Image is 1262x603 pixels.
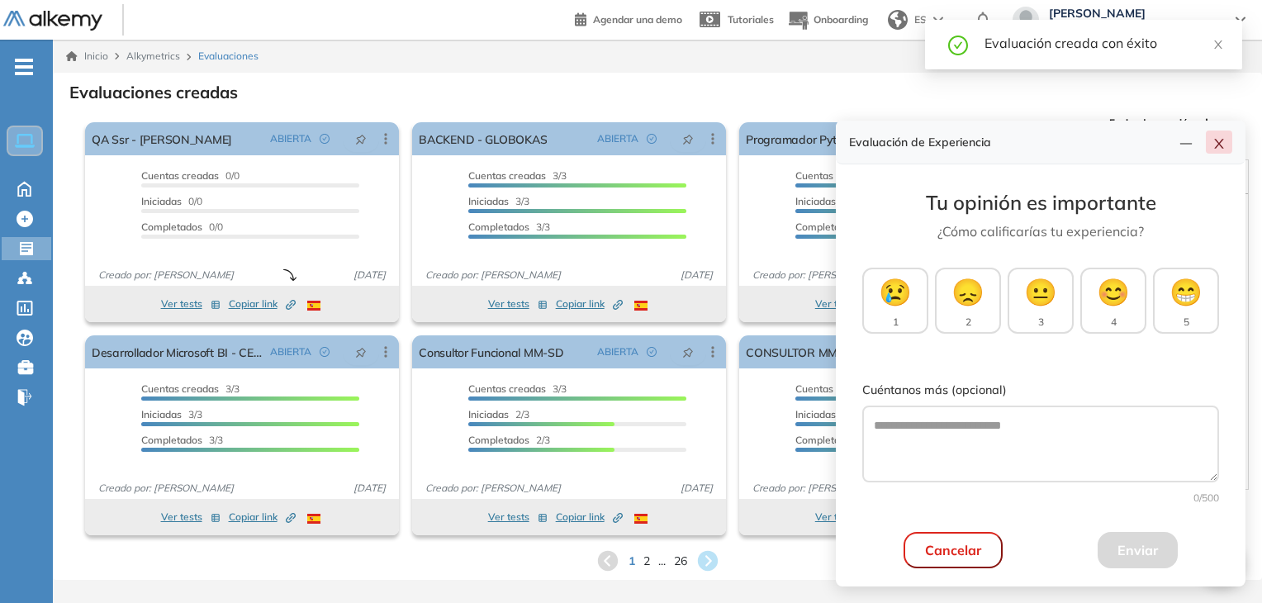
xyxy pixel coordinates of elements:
span: 3/3 [795,434,877,446]
span: check-circle [948,33,968,55]
button: Ver tests [161,294,221,314]
span: 3/3 [141,408,202,420]
button: line [1173,131,1199,154]
span: pushpin [682,132,694,145]
span: 😐 [1024,272,1057,311]
span: 4 [1111,315,1117,330]
h3: Evaluaciones creadas [69,83,238,102]
span: 2/3 [468,434,550,446]
span: [PERSON_NAME] [1049,7,1219,20]
span: Completados [795,434,856,446]
span: 0/0 [141,195,202,207]
a: BACKEND - GLOBOKAS [419,122,547,155]
span: 3/3 [795,195,856,207]
span: [DATE] [347,481,392,496]
span: ABIERTA [597,131,638,146]
span: ABIERTA [270,344,311,359]
span: Tutoriales [728,13,774,26]
button: Ver tests [815,507,875,527]
span: Iniciadas [468,195,509,207]
button: Enviar [1098,532,1178,568]
span: Cuentas creadas [795,169,873,182]
span: 2/3 [468,408,529,420]
button: close [1206,131,1232,154]
a: CONSULTOR MM SD - LIDER / IBM COLOMBIA [746,335,918,368]
h3: Tu opinión es importante [862,191,1219,215]
span: ES [914,12,927,27]
span: Copiar link [556,297,623,311]
button: Copiar link [229,294,296,314]
button: 😁5 [1153,268,1219,334]
span: Evaluaciones [198,49,259,64]
span: Cuentas creadas [141,169,219,182]
span: 1 [893,315,899,330]
span: Completados [795,221,856,233]
span: ... [658,553,666,570]
i: - [15,65,33,69]
span: 26 [674,553,687,570]
span: 3/3 [141,434,223,446]
button: Ver tests [161,507,221,527]
span: 3/3 [795,408,856,420]
span: Cuentas creadas [468,382,546,395]
span: Onboarding [814,13,868,26]
span: Iniciadas [795,195,836,207]
span: Cuentas creadas [795,382,873,395]
span: Completados [468,221,529,233]
button: 😊4 [1080,268,1146,334]
button: pushpin [670,339,706,365]
button: 😐3 [1008,268,1074,334]
span: 3/3 [468,382,567,395]
span: Creado por: [PERSON_NAME] [419,481,567,496]
span: Iniciadas [795,408,836,420]
span: 1 [629,553,635,570]
p: ¿Cómo calificarías tu experiencia? [862,221,1219,241]
span: 2 [965,315,971,330]
a: QA Ssr - [PERSON_NAME] [92,122,232,155]
span: 3/3 [795,221,877,233]
span: 3/3 [468,195,529,207]
span: [DATE] [347,268,392,283]
img: arrow [933,17,943,23]
span: pushpin [355,132,367,145]
span: Completados [468,434,529,446]
span: 3/3 [468,169,567,182]
span: Creado por: [PERSON_NAME] [746,481,894,496]
span: Copiar link [229,297,296,311]
img: Logo [3,11,102,31]
span: 0/0 [141,169,240,182]
div: 0 /500 [862,491,1219,506]
span: pushpin [682,345,694,358]
img: ESP [307,514,320,524]
span: Copiar link [229,510,296,525]
span: Creado por: [PERSON_NAME] [419,268,567,283]
span: 3 [1038,315,1044,330]
span: close [1212,39,1224,50]
span: [DATE] [674,268,719,283]
span: Cuentas creadas [141,382,219,395]
span: 5 [1184,315,1189,330]
button: Ver tests [488,294,548,314]
img: ESP [634,301,648,311]
button: Copiar link [556,294,623,314]
span: Iniciadas [141,195,182,207]
span: Creado por: [PERSON_NAME] [746,268,894,283]
span: 0/0 [141,221,223,233]
button: pushpin [670,126,706,152]
span: 😁 [1169,272,1203,311]
span: ABIERTA [270,131,311,146]
img: ESP [634,514,648,524]
span: 2 [643,553,650,570]
a: Agendar una demo [575,8,682,28]
span: ABIERTA [597,344,638,359]
span: check-circle [647,134,657,144]
span: 3/3 [141,382,240,395]
button: Copiar link [556,507,623,527]
span: 😞 [951,272,984,311]
span: 😊 [1097,272,1130,311]
button: pushpin [343,126,379,152]
button: 😞2 [935,268,1001,334]
a: Consultor Funcional MM-SD [419,335,563,368]
span: 3/3 [795,169,894,182]
button: 😢1 [862,268,928,334]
